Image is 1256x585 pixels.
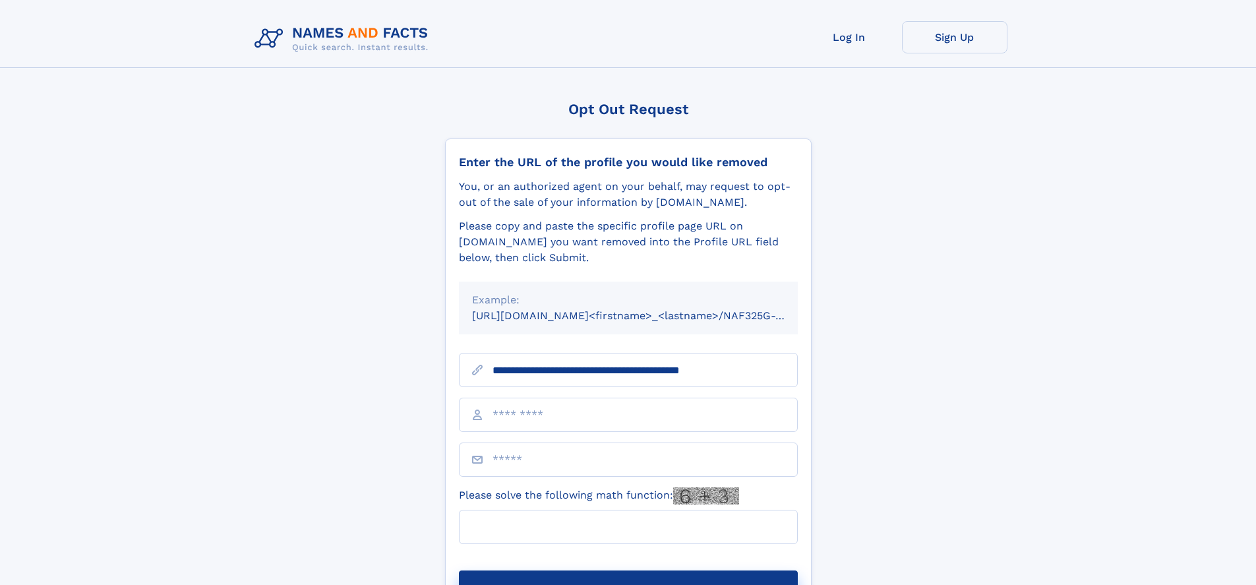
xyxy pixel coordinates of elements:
a: Sign Up [902,21,1007,53]
a: Log In [796,21,902,53]
div: Example: [472,292,785,308]
div: Enter the URL of the profile you would like removed [459,155,798,169]
div: Opt Out Request [445,101,812,117]
small: [URL][DOMAIN_NAME]<firstname>_<lastname>/NAF325G-xxxxxxxx [472,309,823,322]
label: Please solve the following math function: [459,487,739,505]
div: Please copy and paste the specific profile page URL on [DOMAIN_NAME] you want removed into the Pr... [459,218,798,266]
div: You, or an authorized agent on your behalf, may request to opt-out of the sale of your informatio... [459,179,798,210]
img: Logo Names and Facts [249,21,439,57]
